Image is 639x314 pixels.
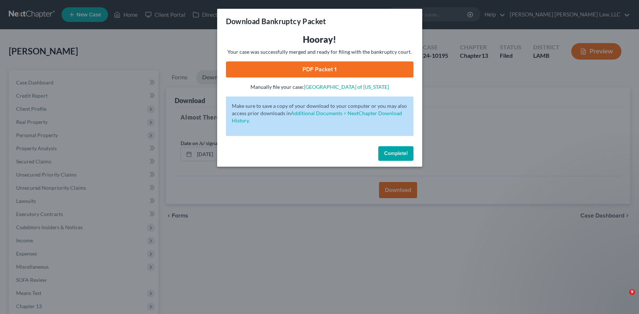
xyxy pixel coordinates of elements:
[226,61,413,77] a: PDF Packet 1
[232,102,408,124] p: Make sure to save a copy of your download to your computer or you may also access prior downloads in
[629,289,635,295] span: 9
[226,48,413,56] p: Your case was successfully merged and ready for filing with the bankruptcy court.
[614,289,632,307] iframe: Intercom live chat
[226,16,326,26] h3: Download Bankruptcy Packet
[378,146,413,161] button: Complete!
[226,83,413,91] p: Manually file your case:
[304,84,389,90] a: [GEOGRAPHIC_DATA] of [US_STATE]
[384,150,408,156] span: Complete!
[226,34,413,45] h3: Hooray!
[232,110,402,124] a: Additional Documents > NextChapter Download History.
